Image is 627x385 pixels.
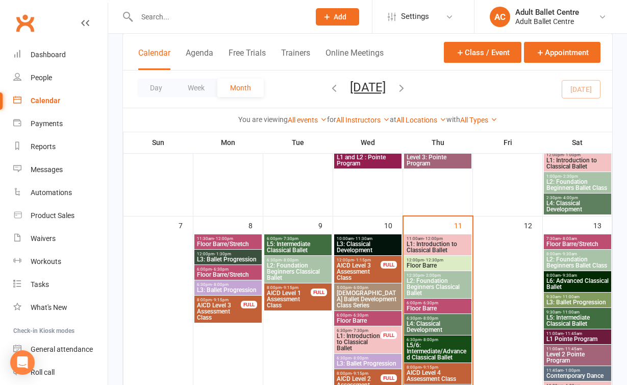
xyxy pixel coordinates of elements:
span: L2: Foundation Beginners Ballet Class [546,179,609,191]
button: Online Meetings [325,48,384,70]
span: L1: Introduction to Classical Ballet [406,241,469,253]
button: Trainers [281,48,310,70]
span: - 9:15pm [212,298,229,302]
div: Calendar [31,97,60,105]
span: - 1:15pm [354,258,371,262]
a: General attendance kiosk mode [13,338,108,361]
span: - 2:30pm [561,174,578,179]
span: 7:30am [546,236,609,241]
span: 10:00am [336,236,399,241]
span: - 6:30pm [212,267,229,272]
button: Free Trials [229,48,266,70]
span: L5: Intermediate Classical Ballet [546,315,609,327]
span: - 9:30am [561,273,577,278]
span: 12:00pm [336,258,381,262]
span: - 12:00pm [214,236,233,241]
div: Automations [31,188,72,197]
div: What's New [31,303,67,311]
div: Workouts [31,257,61,266]
span: 12:00pm [196,252,260,256]
span: 1:00pm [546,174,609,179]
button: Day [137,79,175,97]
button: [DATE] [350,80,386,94]
a: Tasks [13,273,108,296]
div: FULL [381,331,397,339]
span: 8:00am [546,273,609,278]
th: Mon [193,132,263,153]
span: - 11:00am [561,295,580,299]
span: L1 Pointe Program [546,336,609,342]
span: 11:00am [406,236,469,241]
span: - 9:15pm [282,285,298,290]
th: Wed [333,132,403,153]
span: L2: Foundation Beginners Ballet Class [546,256,609,269]
span: - 8:00pm [352,356,368,360]
span: L4: Classical Development [546,200,609,212]
span: - 9:15pm [421,365,438,370]
div: Reports [31,142,56,151]
a: All events [288,116,327,124]
span: L3: Ballet Progression [196,256,260,262]
span: AICD Level 4 Assessment Class [406,370,469,382]
span: - 1:30pm [214,252,231,256]
span: - 12:00pm [423,236,443,241]
a: People [13,66,108,89]
span: Floor Barre/Stretch [546,241,609,247]
div: Payments [31,119,63,128]
span: - 11:30am [354,236,372,241]
span: L3: Ballet Progression [546,299,609,305]
div: AC [490,7,510,27]
strong: for [327,115,336,124]
strong: with [446,115,460,124]
a: All Types [460,116,497,124]
span: - 6:30pm [421,301,438,305]
span: 6:30pm [406,338,469,342]
div: Tasks [31,280,49,288]
span: AICD Level 3 Assessment Class [196,302,241,321]
span: 6:30pm [406,316,469,321]
span: Level 2 Pointe Program [546,351,609,364]
button: Week [175,79,217,97]
span: L3: Classical Development [336,241,399,253]
span: Contemporary Dance [546,373,609,379]
span: 6:00pm [406,301,469,305]
th: Sat [543,132,612,153]
a: Product Sales [13,204,108,227]
span: - 6:00pm [352,285,368,290]
div: Roll call [31,368,55,376]
div: 8 [248,216,263,233]
span: 11:00am [546,331,609,336]
button: Month [217,79,264,97]
button: Appointment [524,42,600,63]
span: Add [334,13,346,21]
span: L3: Ballet Progression [336,360,399,367]
div: Product Sales [31,211,74,220]
div: Adult Ballet Centre [515,8,579,17]
span: 12:00pm [546,153,609,157]
span: - 7:30pm [282,236,298,241]
span: L1: Introduction to Classical Ballet [336,333,381,351]
div: FULL [241,301,257,308]
div: 9 [318,216,333,233]
span: Floor Barre/Stretch [196,272,260,278]
span: Settings [401,5,429,28]
span: Floor Barre [336,318,399,324]
span: L3: Ballet Progression [196,287,260,293]
span: Level 3: Pointe Program [406,154,469,166]
a: Waivers [13,227,108,250]
span: 11:30am [196,236,260,241]
span: Floor Barre [406,305,469,311]
div: Adult Ballet Centre [515,17,579,26]
span: L2: Foundation Beginners Classical Ballet [266,262,330,281]
button: Add [316,8,359,26]
span: 6:30pm [336,328,381,333]
a: Workouts [13,250,108,273]
span: 12:30pm [406,273,469,278]
button: Class / Event [444,42,521,63]
button: Agenda [186,48,213,70]
span: - 8:00pm [421,338,438,342]
span: - 1:00pm [563,368,580,373]
div: FULL [311,288,327,296]
span: AICD Level 3 Assessment Class [336,262,381,281]
span: - 2:00pm [424,273,441,278]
